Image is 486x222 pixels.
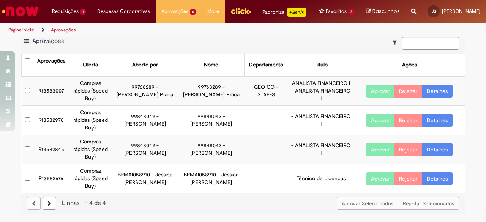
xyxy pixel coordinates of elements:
img: ServiceNow [1,4,40,19]
td: ANALISTA FINANCEIRO I - ANALISTA FINANCEIRO I [288,76,354,105]
button: Rejeitar [394,85,422,98]
span: 2 [348,9,355,15]
a: Detalhes [422,143,453,156]
td: 99848042 - [PERSON_NAME] [178,105,245,135]
span: Aprovações [161,8,188,15]
button: Aprovar [366,85,394,98]
td: GEO CO - STAFFS [244,76,288,105]
th: Aprovações [33,54,69,76]
a: Detalhes [422,85,453,98]
td: 99848042 - [PERSON_NAME] [178,135,245,164]
td: 99768289 - [PERSON_NAME] Praca [178,76,245,105]
a: Detalhes [422,114,453,127]
td: Compras rápidas (Speed Buy) [69,76,112,105]
button: Aprovar [366,143,394,156]
img: click_logo_yellow_360x200.png [230,5,251,17]
a: Aprovações [51,27,76,33]
td: R13582845 [33,135,69,164]
td: 99848042 - [PERSON_NAME] [112,105,178,135]
td: Compras rápidas (Speed Buy) [69,135,112,164]
a: Rascunhos [366,8,400,15]
span: More [207,8,219,15]
p: +GenAi [287,8,306,17]
td: - ANALISTA FINANCEIRO I [288,135,354,164]
td: Compras rápidas (Speed Buy) [69,105,112,135]
span: 4 [190,9,196,15]
td: Técnico de Licenças [288,164,354,193]
ul: Trilhas de página [6,23,318,37]
a: Página inicial [8,27,35,33]
div: Aberto por [132,61,158,69]
button: Rejeitar [394,143,422,156]
span: Despesas Corporativas [97,8,150,15]
button: Aprovar [366,114,394,127]
button: Rejeitar [394,172,422,185]
td: R13582676 [33,164,69,193]
button: Rejeitar [394,114,422,127]
td: Compras rápidas (Speed Buy) [69,164,112,193]
td: R13583007 [33,76,69,105]
span: Aprovações [32,37,64,45]
i: Mostrar filtros para: Suas Solicitações [393,40,401,45]
td: 99768289 - [PERSON_NAME] Praca [112,76,178,105]
td: R13582978 [33,105,69,135]
div: Oferta [83,61,98,69]
div: Linhas 1 − 4 de 4 [27,199,459,208]
div: Padroniza [262,8,306,17]
span: JS [432,9,436,14]
span: 1 [80,9,86,15]
div: Departamento [249,61,283,69]
td: - ANALISTA FINANCEIRO I [288,105,354,135]
td: BRMAI058910 - Jéssica [PERSON_NAME] [112,164,178,193]
div: Ações [402,61,417,69]
span: Favoritos [326,8,347,15]
button: Aprovar [366,172,394,185]
span: [PERSON_NAME] [442,8,480,14]
td: BRMAI058910 - Jéssica [PERSON_NAME] [178,164,245,193]
div: Aprovações [37,57,65,65]
div: Nome [204,61,218,69]
div: Título [314,61,328,69]
a: Detalhes [422,172,453,185]
span: Requisições [52,8,79,15]
td: 99848042 - [PERSON_NAME] [112,135,178,164]
span: Rascunhos [372,8,400,15]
